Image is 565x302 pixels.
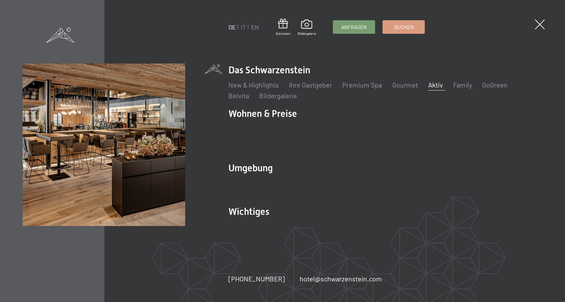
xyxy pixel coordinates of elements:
span: Gutschein [276,31,290,36]
a: Bildergalerie [259,92,297,100]
span: [PHONE_NUMBER] [228,275,285,283]
a: Ihre Gastgeber [289,81,332,89]
span: Anfragen [341,24,367,31]
a: Gourmet [392,81,418,89]
a: Gutschein [276,19,290,36]
a: Buchen [383,21,424,33]
a: Premium Spa [342,81,382,89]
a: hotel@schwarzenstein.com [300,274,382,283]
a: Anfragen [333,21,375,33]
a: EN [251,23,259,31]
a: GoGreen [482,81,507,89]
a: Family [453,81,472,89]
a: Bildergalerie [298,20,316,36]
a: Belvita [228,92,249,100]
span: Buchen [394,24,413,31]
a: Aktiv [428,81,443,89]
a: New & Highlights [228,81,279,89]
span: Bildergalerie [298,31,316,36]
a: [PHONE_NUMBER] [228,274,285,283]
a: DE [228,23,236,31]
a: IT [241,23,246,31]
